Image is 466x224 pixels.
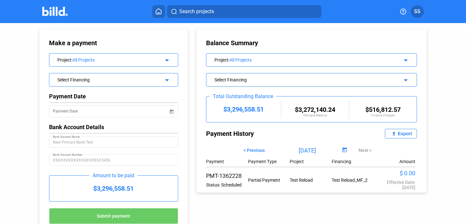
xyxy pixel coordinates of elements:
button: Next > [354,145,376,156]
div: Finance Charges [349,113,417,117]
div: Payment History [206,129,312,138]
div: Project [214,56,389,62]
button: Export [385,129,417,138]
div: $3,272,140.24 [281,106,349,113]
div: Amount to be paid [89,172,137,178]
div: Test Reload [290,178,332,183]
div: Payment [206,159,248,164]
button: SS [411,5,424,18]
div: Total Outstanding Balance [210,93,276,99]
div: $ 0.00 [374,170,416,177]
div: Effective Date: [DATE] [374,180,416,190]
div: Project [57,56,159,62]
div: $3,296,558.51 [206,105,281,113]
div: PMT-1362228 [206,172,248,179]
mat-icon: file_upload [390,130,398,137]
div: Bank Account Details [49,124,178,130]
span: Submit payment [97,214,130,219]
button: Open calendar [168,104,175,111]
button: Submit payment [49,208,178,224]
span: SS [414,8,420,15]
div: Project [290,159,332,164]
div: Export [398,131,412,136]
span: Search projects [179,8,214,15]
span: : [71,57,72,62]
div: Status: Scheduled [206,182,248,187]
div: Test Reload_MF_2 [332,178,374,183]
div: Select Financing [57,76,159,82]
div: Payment Type [248,159,290,164]
div: Partial Payment [248,178,290,183]
button: Search projects [167,5,321,18]
mat-icon: arrow_drop_down [401,75,409,83]
div: Balance Summary [206,39,417,47]
mat-icon: arrow_drop_down [401,55,409,63]
div: Payment Date [49,93,178,100]
div: Make a payment [49,39,127,47]
span: < Previous [244,148,265,153]
div: $516,812.57 [349,106,417,113]
mat-icon: arrow_drop_down [162,55,170,63]
div: Select Financing [214,76,389,82]
span: Next > [359,148,371,153]
div: Amount [399,159,415,164]
button: < Previous [239,145,270,156]
div: Principal Balance [281,113,349,117]
div: All Projects [72,57,159,62]
img: Billd Company Logo [42,7,68,16]
div: All Projects [229,57,389,62]
div: $3,296,558.51 [49,176,178,201]
div: Financing [332,159,374,164]
button: Open calendar [340,146,349,155]
mat-icon: arrow_drop_down [162,75,170,83]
